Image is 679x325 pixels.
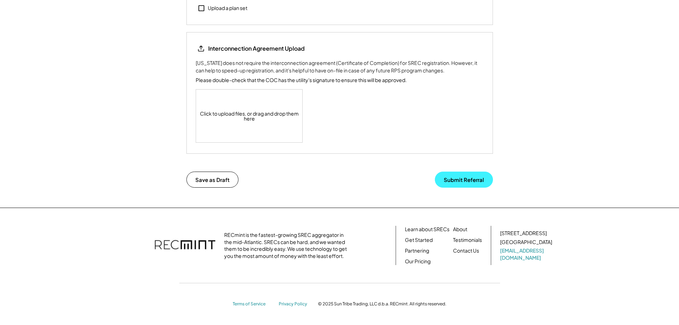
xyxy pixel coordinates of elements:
a: Our Pricing [405,258,431,265]
button: Submit Referral [435,172,493,188]
div: [GEOGRAPHIC_DATA] [500,239,552,246]
a: Testimonials [453,237,482,244]
div: Please double-check that the COC has the utility's signature to ensure this will be approved. [196,76,407,84]
a: Partnering [405,247,429,254]
div: [STREET_ADDRESS] [500,230,547,237]
a: Get Started [405,237,433,244]
div: Upload a plan set [208,5,247,12]
button: Save as Draft [186,172,238,188]
img: recmint-logotype%403x.png [155,233,215,258]
a: Learn about SRECs [405,226,449,233]
div: © 2025 Sun Tribe Trading, LLC d.b.a. RECmint. All rights reserved. [318,301,446,307]
a: [EMAIL_ADDRESS][DOMAIN_NAME] [500,247,554,261]
div: RECmint is the fastest-growing SREC aggregator in the mid-Atlantic. SRECs can be hard, and we wan... [224,232,351,259]
a: Contact Us [453,247,479,254]
div: Interconnection Agreement Upload [208,45,305,52]
div: [US_STATE] does not require the interconnection agreement (Certificate of Completion) for SREC re... [196,59,484,74]
a: Terms of Service [233,301,272,307]
a: Privacy Policy [279,301,311,307]
a: About [453,226,467,233]
div: Click to upload files, or drag and drop them here [196,90,303,142]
